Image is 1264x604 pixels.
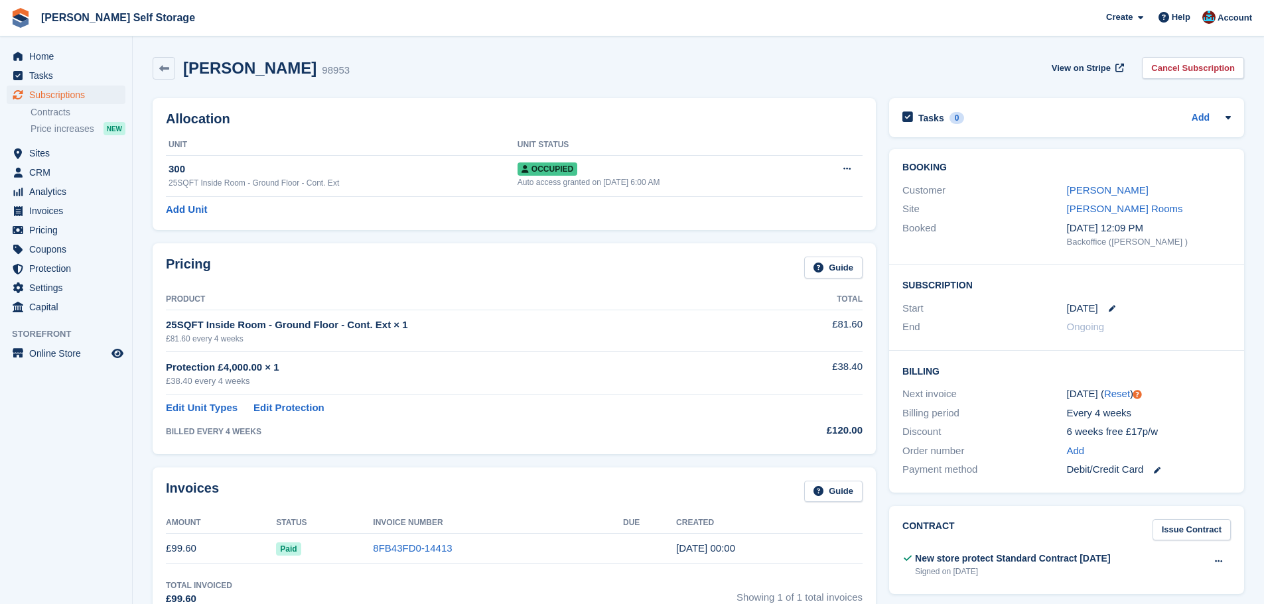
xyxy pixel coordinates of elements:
span: View on Stripe [1052,62,1111,75]
div: Signed on [DATE] [915,566,1111,577]
span: Paid [276,542,301,556]
div: Tooltip anchor [1131,389,1143,400]
a: menu [7,163,125,182]
img: stora-icon-8386f47178a22dfd0bd8f6a31ec36ba5ce8667c1dd55bd0f319d3a0aa187defe.svg [11,8,31,28]
span: Price increases [31,123,94,135]
a: menu [7,221,125,239]
span: Analytics [29,182,109,201]
h2: Invoices [166,481,219,503]
span: Storefront [12,328,132,341]
div: Backoffice ([PERSON_NAME] ) [1067,235,1231,249]
th: Unit Status [518,135,806,156]
span: Coupons [29,240,109,259]
span: Occupied [518,162,577,176]
a: menu [7,240,125,259]
span: CRM [29,163,109,182]
div: New store protect Standard Contract [DATE] [915,552,1111,566]
div: 6 weeks free £17p/w [1067,424,1231,440]
a: Guide [804,257,863,278]
span: Account [1218,11,1252,25]
div: Start [902,301,1066,316]
div: £38.40 every 4 weeks [166,375,772,388]
a: Cancel Subscription [1142,57,1244,79]
div: Protection £4,000.00 × 1 [166,360,772,375]
a: Guide [804,481,863,503]
a: menu [7,182,125,201]
th: Amount [166,513,276,534]
a: menu [7,278,125,297]
td: £81.60 [772,310,863,351]
div: Payment method [902,462,1066,477]
h2: Booking [902,162,1231,173]
span: Create [1106,11,1133,24]
th: Unit [166,135,518,156]
div: Customer [902,183,1066,198]
span: Settings [29,278,109,297]
div: Debit/Credit Card [1067,462,1231,477]
div: Discount [902,424,1066,440]
h2: Tasks [918,112,944,124]
a: Reset [1104,388,1130,399]
a: [PERSON_NAME] Self Storage [36,7,200,29]
a: Add [1067,444,1085,459]
a: menu [7,47,125,66]
span: Home [29,47,109,66]
div: Every 4 weeks [1067,406,1231,421]
div: NEW [104,122,125,135]
div: 25SQFT Inside Room - Ground Floor - Cont. Ext [169,177,518,189]
div: Total Invoiced [166,579,232,591]
th: Created [676,513,863,534]
a: [PERSON_NAME] Rooms [1067,203,1183,214]
h2: [PERSON_NAME] [183,59,316,77]
a: menu [7,202,125,220]
a: Issue Contract [1153,519,1231,541]
th: Status [276,513,373,534]
div: Booked [902,221,1066,249]
a: Preview store [109,345,125,361]
span: Tasks [29,66,109,85]
div: Auto access granted on [DATE] 6:00 AM [518,176,806,188]
td: £38.40 [772,352,863,395]
time: 2025-08-24 23:00:00 UTC [1067,301,1098,316]
th: Due [623,513,676,534]
div: [DATE] 12:09 PM [1067,221,1231,236]
a: menu [7,66,125,85]
h2: Subscription [902,278,1231,291]
span: Sites [29,144,109,162]
a: Edit Protection [253,400,324,416]
h2: Pricing [166,257,211,278]
div: 300 [169,162,518,177]
div: Site [902,202,1066,217]
span: Online Store [29,344,109,363]
div: [DATE] ( ) [1067,387,1231,402]
th: Total [772,289,863,310]
th: Invoice Number [373,513,623,534]
a: menu [7,259,125,278]
div: Order number [902,444,1066,459]
span: Protection [29,259,109,278]
div: Billing period [902,406,1066,421]
div: Next invoice [902,387,1066,402]
div: £81.60 every 4 weeks [166,333,772,345]
span: Capital [29,298,109,316]
a: Edit Unit Types [166,400,238,416]
a: 8FB43FD0-14413 [373,542,452,554]
a: View on Stripe [1046,57,1127,79]
h2: Billing [902,364,1231,377]
span: Pricing [29,221,109,239]
div: 98953 [322,63,350,78]
span: Help [1172,11,1190,24]
a: Contracts [31,106,125,119]
a: [PERSON_NAME] [1067,184,1149,196]
h2: Contract [902,519,955,541]
td: £99.60 [166,534,276,564]
span: Subscriptions [29,86,109,104]
div: 0 [949,112,965,124]
span: Ongoing [1067,321,1105,332]
a: Add [1192,111,1210,126]
h2: Allocation [166,111,863,127]
div: BILLED EVERY 4 WEEKS [166,426,772,438]
time: 2025-08-24 23:00:32 UTC [676,542,735,554]
a: menu [7,344,125,363]
div: £120.00 [772,423,863,438]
